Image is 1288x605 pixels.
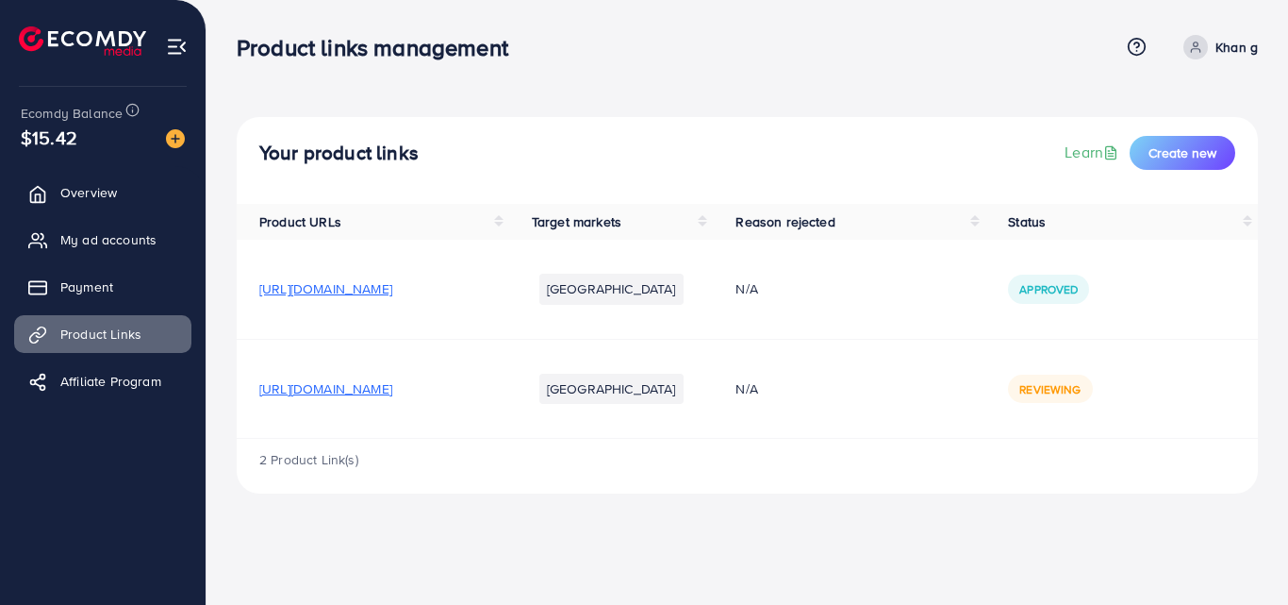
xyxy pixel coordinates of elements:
[21,104,123,123] span: Ecomdy Balance
[60,277,113,296] span: Payment
[14,268,191,306] a: Payment
[14,221,191,259] a: My ad accounts
[1019,381,1081,397] span: Reviewing
[259,450,358,469] span: 2 Product Link(s)
[60,230,157,249] span: My ad accounts
[1019,281,1078,297] span: Approved
[259,279,392,298] span: [URL][DOMAIN_NAME]
[60,325,141,344] span: Product Links
[539,374,684,404] li: [GEOGRAPHIC_DATA]
[14,315,191,353] a: Product Links
[14,174,191,211] a: Overview
[539,274,684,304] li: [GEOGRAPHIC_DATA]
[21,124,77,151] span: $15.42
[1208,520,1274,591] iframe: Chat
[237,34,523,61] h3: Product links management
[19,26,146,56] img: logo
[259,142,419,165] h4: Your product links
[60,372,161,391] span: Affiliate Program
[60,183,117,202] span: Overview
[1130,136,1235,170] button: Create new
[259,379,392,398] span: [URL][DOMAIN_NAME]
[735,379,757,398] span: N/A
[166,129,185,148] img: image
[1065,142,1122,163] a: Learn
[166,36,188,58] img: menu
[259,212,341,231] span: Product URLs
[1008,212,1046,231] span: Status
[735,212,834,231] span: Reason rejected
[1176,35,1258,59] a: Khan g
[735,279,757,298] span: N/A
[14,362,191,400] a: Affiliate Program
[1215,36,1258,59] p: Khan g
[1148,143,1216,162] span: Create new
[532,212,621,231] span: Target markets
